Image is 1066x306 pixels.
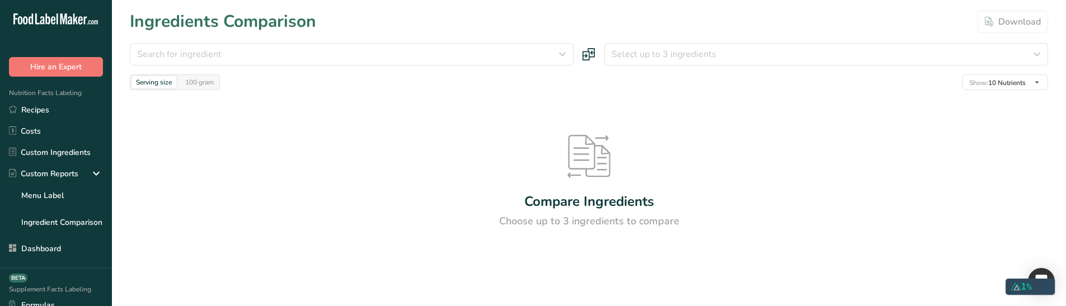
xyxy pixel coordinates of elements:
[524,191,654,211] div: Compare Ingredients
[132,76,176,88] div: Serving size
[969,78,1026,87] span: 10 Nutrients
[978,11,1048,33] button: Download
[181,76,218,88] div: 100 gram
[130,43,574,65] button: Search for ingredient
[612,48,716,61] span: Select up to 3 ingredients
[985,15,1041,29] div: Download
[137,48,222,61] span: Search for ingredient
[9,168,78,180] div: Custom Reports
[604,43,1048,65] button: Select up to 3 ingredients
[1028,268,1055,295] div: Open Intercom Messenger
[1006,279,1055,295] div: 1%
[9,57,103,77] button: Hire an Expert
[499,214,679,229] div: Choose up to 3 ingredients to compare
[130,9,316,34] h1: Ingredients Comparison
[9,274,27,283] div: BETA
[969,78,988,87] span: Show:
[962,74,1048,90] button: Show:10 Nutrients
